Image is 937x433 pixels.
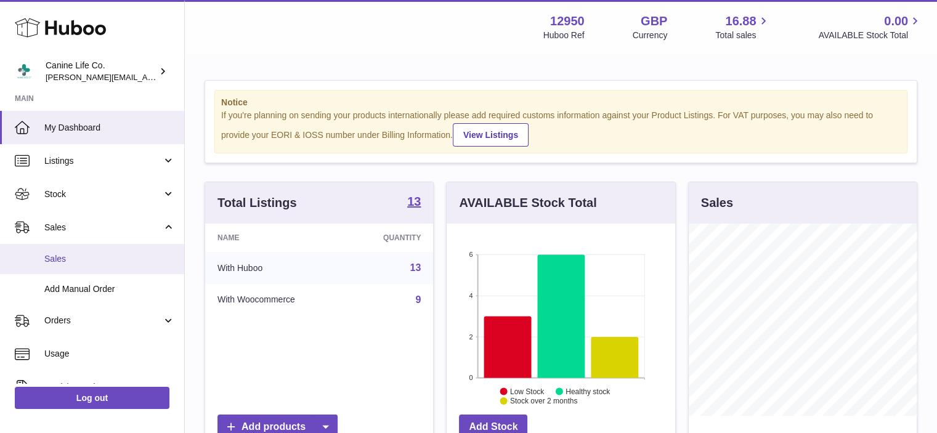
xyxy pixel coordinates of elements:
[44,253,175,265] span: Sales
[347,224,434,252] th: Quantity
[46,60,156,83] div: Canine Life Co.
[44,155,162,167] span: Listings
[44,348,175,360] span: Usage
[44,122,175,134] span: My Dashboard
[510,387,545,395] text: Low Stock
[566,387,610,395] text: Healthy stock
[407,195,421,208] strong: 13
[469,292,473,299] text: 4
[641,13,667,30] strong: GBP
[221,110,901,147] div: If you're planning on sending your products internationally please add required customs informati...
[715,13,770,41] a: 16.88 Total sales
[469,333,473,340] text: 2
[510,397,577,405] text: Stock over 2 months
[453,123,529,147] a: View Listings
[15,62,33,81] img: kevin@clsgltd.co.uk
[46,72,247,82] span: [PERSON_NAME][EMAIL_ADDRESS][DOMAIN_NAME]
[44,188,162,200] span: Stock
[459,195,596,211] h3: AVAILABLE Stock Total
[15,387,169,409] a: Log out
[205,284,347,316] td: With Woocommerce
[410,262,421,273] a: 13
[715,30,770,41] span: Total sales
[818,30,922,41] span: AVAILABLE Stock Total
[633,30,668,41] div: Currency
[44,283,175,295] span: Add Manual Order
[550,13,585,30] strong: 12950
[205,224,347,252] th: Name
[415,294,421,305] a: 9
[44,381,162,393] span: Invoicing and Payments
[217,195,297,211] h3: Total Listings
[884,13,908,30] span: 0.00
[818,13,922,41] a: 0.00 AVAILABLE Stock Total
[725,13,756,30] span: 16.88
[701,195,733,211] h3: Sales
[407,195,421,210] a: 13
[543,30,585,41] div: Huboo Ref
[44,222,162,233] span: Sales
[469,374,473,381] text: 0
[221,97,901,108] strong: Notice
[469,251,473,258] text: 6
[205,252,347,284] td: With Huboo
[44,315,162,326] span: Orders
